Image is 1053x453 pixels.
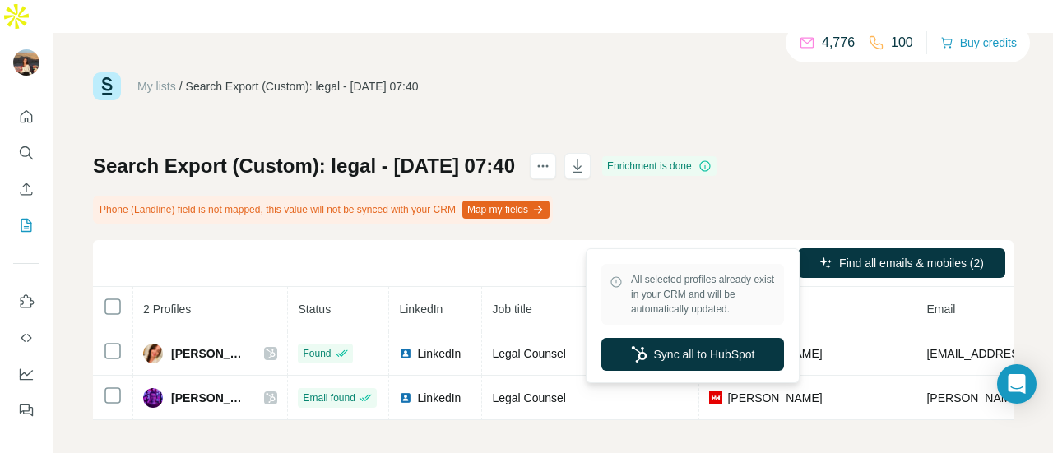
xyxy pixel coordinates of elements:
[631,272,776,317] span: All selected profiles already exist in your CRM and will be automatically updated.
[492,391,566,404] span: Legal Counsel
[492,303,531,316] span: Job title
[13,210,39,240] button: My lists
[303,391,355,405] span: Email found
[601,338,784,371] button: Sync all to HubSpot
[13,287,39,317] button: Use Surfe on LinkedIn
[171,345,248,362] span: [PERSON_NAME]
[399,347,412,360] img: LinkedIn logo
[891,33,913,53] p: 100
[13,49,39,76] img: Avatar
[727,390,822,406] span: [PERSON_NAME]
[709,391,722,404] img: company-logo
[143,303,191,316] span: 2 Profiles
[822,33,855,53] p: 4,776
[530,153,556,179] button: actions
[798,248,1005,278] button: Find all emails & mobiles (2)
[13,395,39,425] button: Feedback
[13,323,39,353] button: Use Surfe API
[179,78,183,95] li: /
[137,80,176,93] a: My lists
[417,390,461,406] span: LinkedIn
[462,201,550,219] button: Map my fields
[303,346,331,361] span: Found
[93,196,553,224] div: Phone (Landline) field is not mapped, this value will not be synced with your CRM
[298,303,331,316] span: Status
[839,255,984,271] span: Find all emails & mobiles (2)
[602,156,717,176] div: Enrichment is done
[926,303,955,316] span: Email
[399,303,443,316] span: LinkedIn
[940,31,1017,54] button: Buy credits
[186,78,419,95] div: Search Export (Custom): legal - [DATE] 07:40
[13,359,39,389] button: Dashboard
[93,153,515,179] h1: Search Export (Custom): legal - [DATE] 07:40
[143,344,163,363] img: Avatar
[997,364,1037,404] div: Open Intercom Messenger
[13,138,39,168] button: Search
[417,345,461,362] span: LinkedIn
[171,390,248,406] span: [PERSON_NAME]
[13,174,39,204] button: Enrich CSV
[492,347,566,360] span: Legal Counsel
[399,391,412,404] img: LinkedIn logo
[143,388,163,408] img: Avatar
[93,72,121,100] img: Surfe Logo
[13,102,39,132] button: Quick start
